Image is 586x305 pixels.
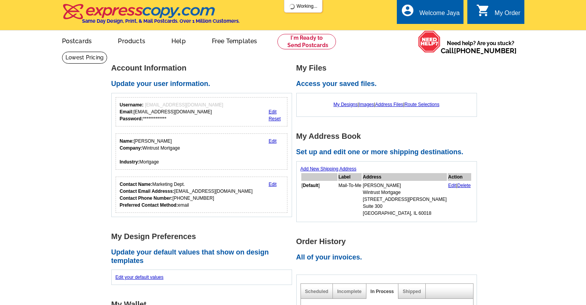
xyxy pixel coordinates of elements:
strong: Contact Email Addresss: [120,189,175,194]
h2: Set up and edit one or more shipping destinations. [296,148,481,157]
h1: Order History [296,238,481,246]
i: account_circle [401,3,415,17]
a: Free Templates [200,31,270,49]
div: Your login information. [116,97,288,126]
th: Label [338,173,362,181]
strong: Name: [120,138,134,144]
a: Products [106,31,158,49]
img: loading... [289,3,295,10]
a: Incomplete [337,289,361,294]
h2: Update your default values that show on design templates [111,248,296,265]
h2: Access your saved files. [296,80,481,88]
h1: My Files [296,64,481,72]
span: [EMAIL_ADDRESS][DOMAIN_NAME] [145,102,223,108]
div: Welcome Jaya [419,10,460,20]
strong: Industry: [120,159,139,165]
strong: Password: [120,116,143,121]
i: shopping_cart [476,3,490,17]
th: Address [363,173,447,181]
img: help [418,30,441,53]
a: Address Files [375,102,403,107]
strong: Contact Phone Number: [120,195,173,201]
a: [PHONE_NUMBER] [454,47,517,55]
div: Marketing Dept. [EMAIL_ADDRESS][DOMAIN_NAME] [PHONE_NUMBER] email [120,181,253,209]
div: [PERSON_NAME] Wintrust Mortgage Mortgage [120,138,180,165]
a: Reset [269,116,280,121]
a: Scheduled [305,289,329,294]
a: Edit your default values [116,275,164,280]
a: Edit [448,183,456,188]
a: My Designs [334,102,358,107]
h1: Account Information [111,64,296,72]
a: Edit [269,109,277,115]
h2: All of your invoices. [296,253,481,262]
a: Delete [457,183,471,188]
a: Shipped [403,289,421,294]
a: shopping_cart My Order [476,8,521,18]
a: Edit [269,138,277,144]
span: Call [441,47,517,55]
strong: Email: [120,109,134,115]
h4: Same Day Design, Print, & Mail Postcards. Over 1 Million Customers. [82,18,240,24]
div: Who should we contact regarding order issues? [116,177,288,213]
div: | | | [301,97,473,112]
a: Help [159,31,198,49]
td: Mail-To-Me [338,182,362,217]
a: Postcards [50,31,104,49]
span: Need help? Are you stuck? [441,39,521,55]
strong: Preferred Contact Method: [120,202,178,208]
strong: Company: [120,145,143,151]
a: Add New Shipping Address [301,166,356,172]
a: Images [359,102,374,107]
strong: Username: [120,102,144,108]
a: Route Selections [405,102,440,107]
h1: My Address Book [296,132,481,140]
h1: My Design Preferences [111,233,296,241]
th: Action [448,173,471,181]
strong: Contact Name: [120,182,153,187]
a: In Process [371,289,394,294]
b: Default [303,183,319,188]
td: [ ] [301,182,337,217]
div: Your personal details. [116,133,288,170]
a: Same Day Design, Print, & Mail Postcards. Over 1 Million Customers. [62,9,240,24]
td: [PERSON_NAME] Wintrust Mortgage [STREET_ADDRESS][PERSON_NAME] Suite 300 [GEOGRAPHIC_DATA], IL 60018 [363,182,447,217]
div: My Order [495,10,521,20]
td: | [448,182,471,217]
h2: Update your user information. [111,80,296,88]
a: Edit [269,182,277,187]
